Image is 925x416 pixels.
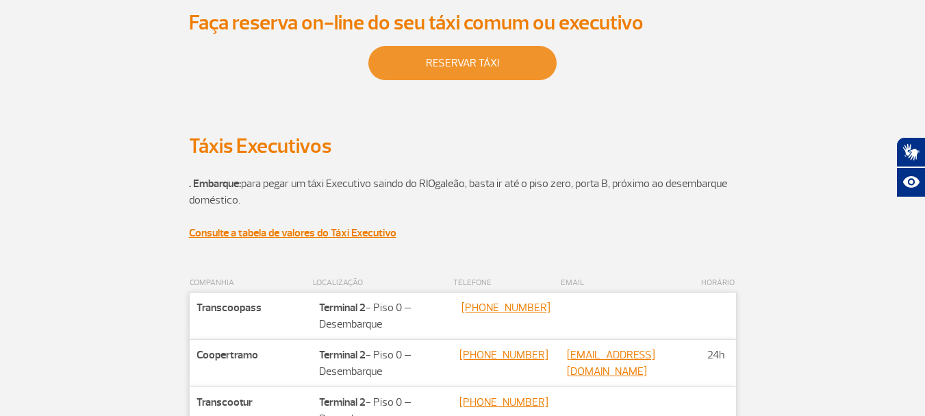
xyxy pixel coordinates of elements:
a: [PHONE_NUMBER] [459,348,548,362]
a: [EMAIL_ADDRESS][DOMAIN_NAME] [567,348,655,378]
strong: Transcootur [197,395,253,409]
th: COMPANHIA [189,274,312,293]
a: [PHONE_NUMBER] [461,301,550,315]
th: EMAIL [560,274,700,293]
strong: Terminal 2 [319,395,366,409]
th: TELEFONE [453,274,560,293]
th: LOCALIZAÇÃO [312,274,453,293]
button: Abrir recursos assistivos. [896,167,925,197]
strong: . Embarque: [189,177,241,191]
a: Consulte a tabela de valores do Táxi Executivo [189,226,396,240]
th: HORÁRIO [700,274,736,293]
div: Plugin de acessibilidade da Hand Talk. [896,137,925,197]
h2: Faça reserva on-line do seu táxi comum ou executivo [189,10,737,36]
strong: Terminal 2 [319,301,366,315]
strong: Terminal 2 [319,348,366,362]
h2: Táxis Executivos [189,134,737,159]
strong: Transcoopass [197,301,262,315]
button: Abrir tradutor de língua de sinais. [896,137,925,167]
td: - Piso 0 – Desembarque [312,293,453,340]
td: - Piso 0 – Desembarque [312,340,453,387]
a: [PHONE_NUMBER] [459,395,548,409]
strong: Coopertramo [197,348,258,362]
p: para pegar um táxi Executivo saindo do RIOgaleão, basta ir até o piso zero, porta B, próximo ao d... [189,159,737,241]
td: 24h [700,340,736,387]
a: reservar táxi [368,46,557,80]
